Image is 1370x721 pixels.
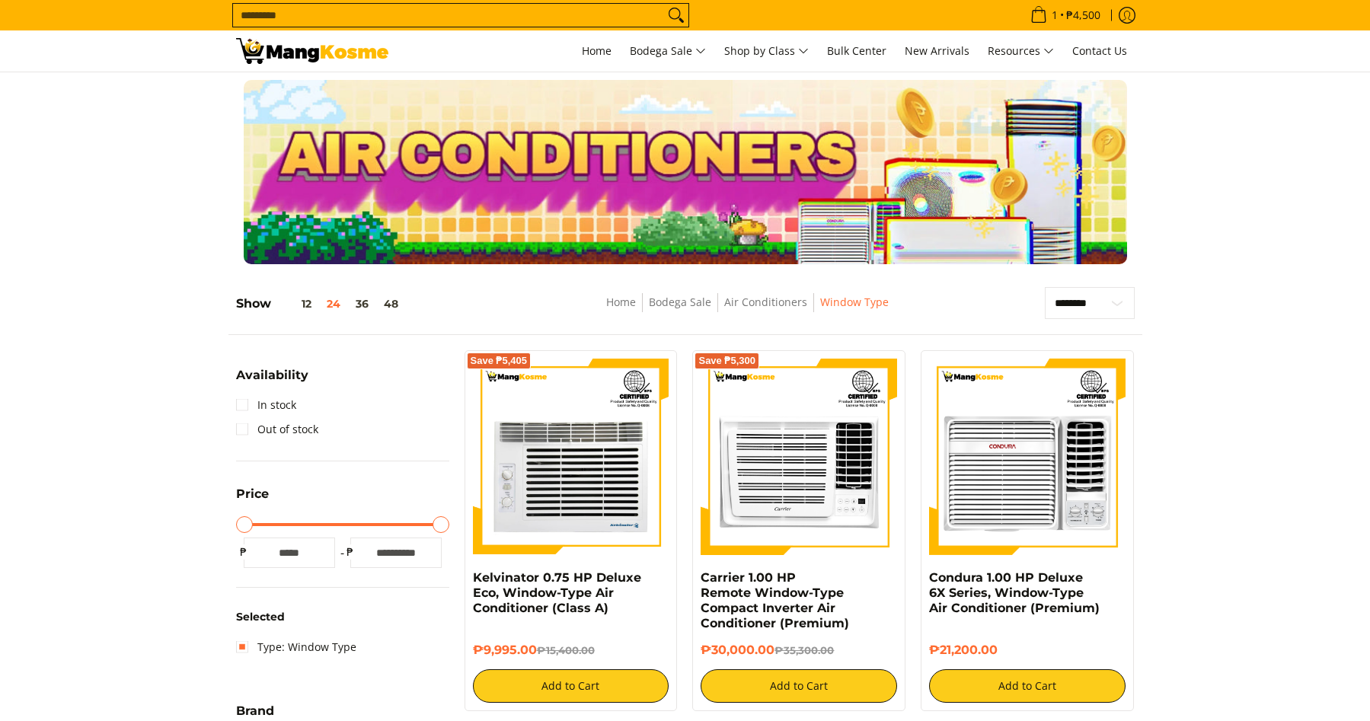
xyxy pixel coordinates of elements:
a: Contact Us [1065,30,1135,72]
del: ₱15,400.00 [537,644,595,656]
a: Resources [980,30,1062,72]
a: In stock [236,393,296,417]
button: 48 [376,298,406,310]
span: Resources [988,42,1054,61]
span: ₱4,500 [1064,10,1103,21]
a: Condura 1.00 HP Deluxe 6X Series, Window-Type Air Conditioner (Premium) [929,570,1100,615]
summary: Open [236,369,308,393]
h6: Selected [236,611,449,624]
button: 36 [348,298,376,310]
h5: Show [236,296,406,311]
span: Bodega Sale [630,42,706,61]
span: • [1026,7,1105,24]
summary: Open [236,488,269,512]
span: 1 [1049,10,1060,21]
span: ₱ [343,544,358,560]
a: Air Conditioners [724,295,807,309]
a: Home [606,295,636,309]
span: Bulk Center [827,43,886,58]
span: New Arrivals [905,43,969,58]
button: Add to Cart [701,669,897,703]
img: Bodega Sale Aircon l Mang Kosme: Home Appliances Warehouse Sale Window Type [236,38,388,64]
span: Shop by Class [724,42,809,61]
a: Type: Window Type [236,635,356,659]
span: Brand [236,705,274,717]
del: ₱35,300.00 [774,644,834,656]
nav: Main Menu [404,30,1135,72]
a: Bulk Center [819,30,894,72]
span: Window Type [820,293,889,312]
a: New Arrivals [897,30,977,72]
button: Search [664,4,688,27]
button: Add to Cart [473,669,669,703]
span: Save ₱5,405 [471,356,528,365]
h6: ₱21,200.00 [929,643,1126,658]
span: Home [582,43,612,58]
a: Bodega Sale [649,295,711,309]
button: Add to Cart [929,669,1126,703]
span: ₱ [236,544,251,560]
span: Save ₱5,300 [698,356,755,365]
a: Carrier 1.00 HP Remote Window-Type Compact Inverter Air Conditioner (Premium) [701,570,849,630]
a: Out of stock [236,417,318,442]
a: Shop by Class [717,30,816,72]
span: Price [236,488,269,500]
img: Condura 1.00 HP Deluxe 6X Series, Window-Type Air Conditioner (Premium) [929,359,1126,555]
img: Kelvinator 0.75 HP Deluxe Eco, Window-Type Air Conditioner (Class A) [473,359,669,555]
nav: Breadcrumbs [502,293,993,327]
button: 12 [271,298,319,310]
a: Home [574,30,619,72]
a: Kelvinator 0.75 HP Deluxe Eco, Window-Type Air Conditioner (Class A) [473,570,641,615]
a: Bodega Sale [622,30,714,72]
h6: ₱30,000.00 [701,643,897,658]
span: Contact Us [1072,43,1127,58]
h6: ₱9,995.00 [473,643,669,658]
button: 24 [319,298,348,310]
img: Carrier 1.00 HP Remote Window-Type Compact Inverter Air Conditioner (Premium) [701,359,897,555]
span: Availability [236,369,308,381]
